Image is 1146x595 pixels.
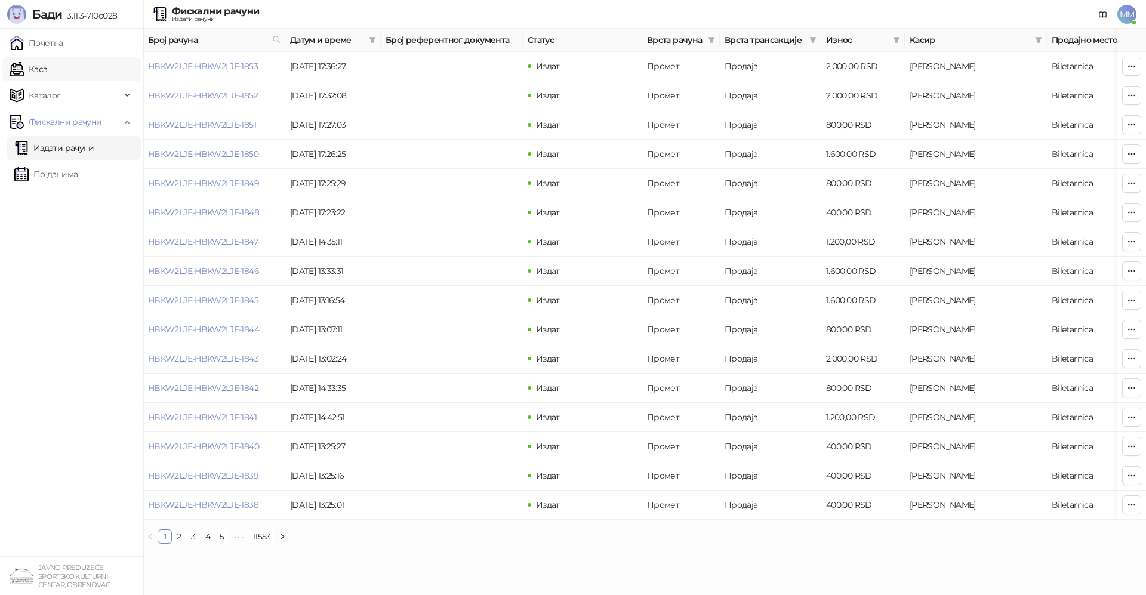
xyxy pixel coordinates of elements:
span: Издат [536,383,560,393]
td: Промет [642,491,720,520]
td: Dragana Đurđević [905,491,1047,520]
a: 1 [158,530,171,543]
td: [DATE] 13:25:27 [285,432,381,461]
span: Издат [536,149,560,159]
a: HBKW2LJE-HBKW2LJE-1839 [148,470,258,481]
td: [DATE] 13:02:24 [285,344,381,374]
td: HBKW2LJE-HBKW2LJE-1850 [143,140,285,169]
td: 1.600,00 RSD [821,286,905,315]
td: 1.200,00 RSD [821,403,905,432]
td: Продаја [720,403,821,432]
td: Промет [642,110,720,140]
td: Mirjana Milovanovic [905,169,1047,198]
td: 800,00 RSD [821,315,905,344]
td: 2.000,00 RSD [821,52,905,81]
a: HBKW2LJE-HBKW2LJE-1841 [148,412,257,423]
td: Промет [642,198,720,227]
td: HBKW2LJE-HBKW2LJE-1844 [143,315,285,344]
li: Претходна страна [143,529,158,544]
li: Следећа страна [275,529,289,544]
a: HBKW2LJE-HBKW2LJE-1847 [148,236,258,247]
span: Издат [536,236,560,247]
td: Промет [642,315,720,344]
div: Издати рачуни [172,16,259,22]
th: Врста трансакције [720,29,821,52]
li: 3 [186,529,201,544]
td: Mirjana Milovanovic [905,140,1047,169]
td: Продаја [720,461,821,491]
td: Dragana Đurđević [905,432,1047,461]
td: [DATE] 17:32:08 [285,81,381,110]
td: HBKW2LJE-HBKW2LJE-1852 [143,81,285,110]
th: Врста рачуна [642,29,720,52]
div: Фискални рачуни [172,7,259,16]
td: [DATE] 17:27:03 [285,110,381,140]
td: Mirjana Milovanovic [905,52,1047,81]
a: 3 [187,530,200,543]
td: Продаја [720,52,821,81]
span: filter [366,31,378,49]
span: Издат [536,61,560,72]
td: Mirjana Milovanovic [905,81,1047,110]
td: HBKW2LJE-HBKW2LJE-1849 [143,169,285,198]
td: Sanda Tomic [905,403,1047,432]
td: Продаја [720,257,821,286]
small: JAVNO PREDUZEĆE SPORTSKO KULTURNI CENTAR, OBRENOVAC [38,563,110,589]
a: HBKW2LJE-HBKW2LJE-1846 [148,266,259,276]
span: ••• [229,529,248,544]
td: Продаја [720,198,821,227]
a: HBKW2LJE-HBKW2LJE-1851 [148,119,256,130]
td: Продаја [720,110,821,140]
td: Промет [642,81,720,110]
span: 3.11.3-710c028 [62,10,117,21]
a: 2 [172,530,186,543]
td: HBKW2LJE-HBKW2LJE-1847 [143,227,285,257]
td: Промет [642,286,720,315]
td: Продаја [720,432,821,461]
td: Промет [642,344,720,374]
span: Издат [536,295,560,306]
td: 2.000,00 RSD [821,81,905,110]
span: Издат [536,500,560,510]
li: 4 [201,529,215,544]
a: HBKW2LJE-HBKW2LJE-1848 [148,207,259,218]
td: [DATE] 13:16:54 [285,286,381,315]
span: Издат [536,470,560,481]
span: filter [1035,36,1042,44]
td: 1.200,00 RSD [821,227,905,257]
td: Продаја [720,286,821,315]
td: Dragana Đurđević [905,461,1047,491]
span: filter [706,31,717,49]
td: [DATE] 17:25:29 [285,169,381,198]
a: HBKW2LJE-HBKW2LJE-1842 [148,383,258,393]
td: Продаја [720,81,821,110]
td: Mirjana Milovanovic [905,198,1047,227]
a: 11553 [249,530,275,543]
span: filter [807,31,819,49]
a: Издати рачуни [14,136,94,160]
li: Следећих 5 Страна [229,529,248,544]
span: left [147,533,154,540]
td: Mirjana Milovanovic [905,227,1047,257]
span: Издат [536,353,560,364]
a: Документација [1093,5,1113,24]
span: right [279,533,286,540]
td: 800,00 RSD [821,169,905,198]
td: 400,00 RSD [821,461,905,491]
td: Mirjana Milovanovic [905,110,1047,140]
li: 2 [172,529,186,544]
a: HBKW2LJE-HBKW2LJE-1853 [148,61,258,72]
td: [DATE] 17:36:27 [285,52,381,81]
span: Издат [536,178,560,189]
span: Износ [826,33,888,47]
td: 2.000,00 RSD [821,344,905,374]
span: filter [893,36,900,44]
td: HBKW2LJE-HBKW2LJE-1840 [143,432,285,461]
td: HBKW2LJE-HBKW2LJE-1848 [143,198,285,227]
td: Промет [642,52,720,81]
td: 400,00 RSD [821,198,905,227]
a: HBKW2LJE-HBKW2LJE-1850 [148,149,258,159]
span: Каталог [29,84,61,107]
td: Промет [642,432,720,461]
th: Број референтног документа [381,29,523,52]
